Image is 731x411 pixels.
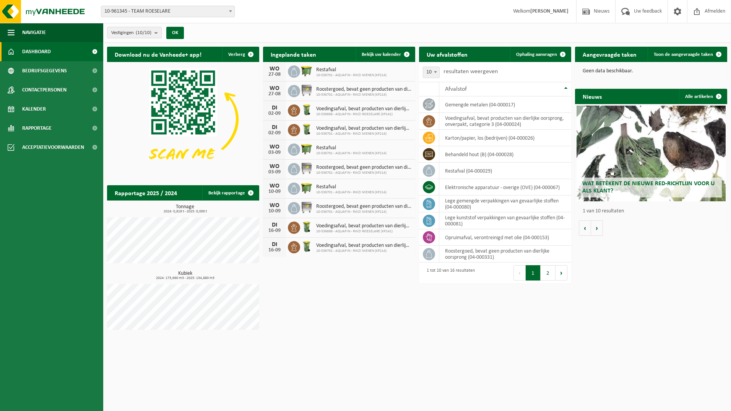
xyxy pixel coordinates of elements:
[439,96,571,113] td: gemengde metalen (04-000017)
[526,265,541,281] button: 1
[111,210,259,214] span: 2024: 0,819 t - 2025: 0,000 t
[679,89,726,104] a: Alle artikelen
[267,170,282,175] div: 03-09
[101,6,234,17] span: 10-961345 - TEAM ROESELARE
[22,99,46,119] span: Kalender
[300,123,313,136] img: WB-0140-HPE-GN-50
[267,72,282,77] div: 27-08
[513,265,526,281] button: Previous
[316,204,411,210] span: Roostergoed, bevat geen producten van dierlijke oorsprong
[648,47,726,62] a: Toon de aangevraagde taken
[22,138,84,157] span: Acceptatievoorwaarden
[423,264,475,281] div: 1 tot 10 van 16 resultaten
[439,113,571,130] td: voedingsafval, bevat producten van dierlijke oorsprong, onverpakt, categorie 3 (04-000024)
[419,47,475,62] h2: Uw afvalstoffen
[316,151,387,156] span: 10-536701 - AQUAFIN - RWZI MENEN (KP214)
[300,240,313,253] img: WB-0140-HPE-GN-50
[579,220,591,236] button: Vorige
[111,276,259,280] span: 2024: 173,660 m3 - 2025: 134,880 m3
[316,243,411,249] span: Voedingsafval, bevat producten van dierlijke oorsprong, onverpakt, categorie 3
[136,30,151,35] count: (10/10)
[316,93,411,97] span: 10-536701 - AQUAFIN - RWZI MENEN (KP214)
[316,190,387,195] span: 10-536701 - AQUAFIN - RWZI MENEN (KP214)
[575,89,609,104] h2: Nieuws
[107,62,259,176] img: Download de VHEPlus App
[316,112,411,117] span: 10-536698 - AQUAFIN - RWZI ROESELARE (KP141)
[510,47,570,62] a: Ophaling aanvragen
[423,67,439,78] span: 10
[316,126,411,132] span: Voedingsafval, bevat producten van dierlijke oorsprong, onverpakt, categorie 3
[443,68,498,75] label: resultaten weergeven
[316,132,411,136] span: 10-536701 - AQUAFIN - RWZI MENEN (KP214)
[300,64,313,77] img: WB-1100-HPE-GN-51
[267,130,282,136] div: 02-09
[356,47,414,62] a: Bekijk uw kalender
[439,229,571,246] td: opruimafval, verontreinigd met olie (04-000153)
[582,181,715,194] span: Wat betekent de nieuwe RED-richtlijn voor u als klant?
[267,163,282,170] div: WO
[267,66,282,72] div: WO
[445,86,467,92] span: Afvalstof
[300,142,313,155] img: WB-1100-HPE-GN-51
[267,183,282,189] div: WO
[101,6,235,17] span: 10-961345 - TEAM ROESELARE
[316,165,411,171] span: Roostergoed, bevat geen producten van dierlijke oorsprong
[22,42,51,61] span: Dashboard
[267,241,282,248] div: DI
[300,220,313,233] img: WB-0140-HPE-GN-50
[300,181,313,194] img: WB-1100-HPE-GN-51
[300,84,313,97] img: WB-1100-GAL-GY-01
[439,212,571,229] td: lege kunststof verpakkingen van gevaarlijke stoffen (04-000081)
[166,27,184,39] button: OK
[316,184,387,190] span: Restafval
[556,265,567,281] button: Next
[316,145,387,151] span: Restafval
[316,106,411,112] span: Voedingsafval, bevat producten van dierlijke oorsprong, onverpakt, categorie 3
[439,163,571,179] td: restafval (04-000029)
[439,246,571,263] td: roostergoed, bevat geen producten van dierlijke oorsprong (04-000331)
[267,228,282,233] div: 16-09
[22,119,52,138] span: Rapportage
[316,210,411,214] span: 10-536701 - AQUAFIN - RWZI MENEN (KP214)
[267,85,282,91] div: WO
[267,189,282,194] div: 10-09
[107,185,185,200] h2: Rapportage 2025 / 2024
[439,130,571,146] td: karton/papier, los (bedrijven) (04-000026)
[107,27,162,38] button: Vestigingen(10/10)
[300,162,313,175] img: WB-1100-GAL-GY-01
[267,202,282,209] div: WO
[111,204,259,214] h3: Tonnage
[267,91,282,97] div: 27-08
[222,47,258,62] button: Verberg
[583,68,720,74] p: Geen data beschikbaar.
[423,67,440,78] span: 10
[267,150,282,155] div: 03-09
[267,248,282,253] div: 16-09
[267,111,282,116] div: 02-09
[22,80,67,99] span: Contactpersonen
[316,249,411,253] span: 10-536701 - AQUAFIN - RWZI MENEN (KP214)
[300,103,313,116] img: WB-0140-HPE-GN-50
[267,124,282,130] div: DI
[439,196,571,212] td: lege gemengde verpakkingen van gevaarlijke stoffen (04-000080)
[362,52,401,57] span: Bekijk uw kalender
[111,27,151,39] span: Vestigingen
[228,52,245,57] span: Verberg
[541,265,556,281] button: 2
[300,201,313,214] img: WB-1100-GAL-GY-01
[267,209,282,214] div: 10-09
[107,47,209,62] h2: Download nu de Vanheede+ app!
[316,171,411,175] span: 10-536701 - AQUAFIN - RWZI MENEN (KP214)
[439,179,571,196] td: elektronische apparatuur - overige (OVE) (04-000067)
[575,47,644,62] h2: Aangevraagde taken
[583,209,723,214] p: 1 van 10 resultaten
[316,67,387,73] span: Restafval
[316,229,411,234] span: 10-536698 - AQUAFIN - RWZI ROESELARE (KP141)
[530,8,569,14] strong: [PERSON_NAME]
[22,23,46,42] span: Navigatie
[577,106,726,201] a: Wat betekent de nieuwe RED-richtlijn voor u als klant?
[267,144,282,150] div: WO
[654,52,713,57] span: Toon de aangevraagde taken
[263,47,324,62] h2: Ingeplande taken
[202,185,258,201] a: Bekijk rapportage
